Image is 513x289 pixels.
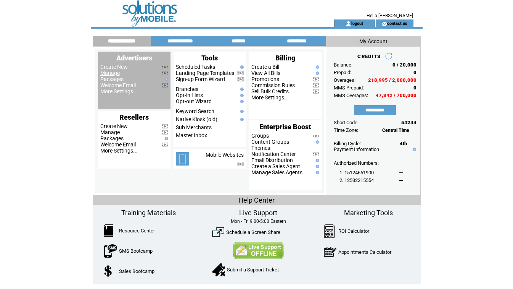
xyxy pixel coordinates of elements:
[238,88,244,91] img: help.gif
[359,38,388,44] span: My Account
[162,83,168,88] img: video.png
[275,54,295,62] span: Billing
[119,268,154,274] a: Sales Bootcamp
[104,224,113,237] img: ResourceCenter.png
[382,128,409,133] span: Central Time
[251,82,295,88] a: Commission Rules
[411,148,416,151] img: help.gif
[251,76,279,82] a: Promotions
[334,85,364,91] span: MMS Prepaid:
[339,170,374,175] span: 1. 15124661900
[314,165,319,168] img: help.gif
[237,77,244,81] img: video.png
[338,249,391,255] a: Appointments Calculator
[334,146,379,152] a: Payment Information
[119,113,149,121] span: Resellers
[334,120,359,125] span: Short Code:
[357,54,381,59] span: CREDITS
[162,71,168,75] img: video.png
[121,209,176,217] span: Training Materials
[238,110,244,113] img: help.gif
[100,88,138,94] a: More Settings...
[206,152,244,158] a: Mobile Websites
[104,244,117,258] img: SMSBootcamp.png
[119,228,155,234] a: Resource Center
[376,93,417,98] span: 47,842 / 700,000
[239,209,277,217] span: Live Support
[368,77,417,83] span: 218,995 / 2,000,000
[313,83,319,88] img: video.png
[314,71,319,75] img: help.gif
[238,196,275,204] span: Help Center
[212,263,225,276] img: SupportTicket.png
[251,163,300,169] a: Create a Sales Agent
[251,70,280,76] a: View All Bills
[313,152,319,156] img: video.png
[334,141,361,146] span: Billing Cycle:
[100,76,124,82] a: Packages
[176,124,212,130] a: Sub Merchants
[251,88,289,94] a: Sell Bulk Credits
[176,116,217,122] a: Native Kiosk (old)
[238,100,244,103] img: help.gif
[367,13,413,18] span: Hello [PERSON_NAME]
[176,132,207,138] a: Master Inbox
[104,265,113,277] img: SalesBootcamp.png
[413,70,417,75] span: 0
[387,21,407,26] a: contact us
[334,93,368,98] span: MMS Overages:
[251,133,269,139] a: Groups
[313,77,319,81] img: video.png
[413,85,417,91] span: 0
[100,135,124,141] a: Packages
[162,130,168,135] img: video.png
[334,127,358,133] span: Time Zone:
[351,21,363,26] a: logout
[324,224,335,238] img: Calculator.png
[238,94,244,97] img: help.gif
[212,226,224,238] img: ScreenShare.png
[237,162,244,166] img: video.png
[227,267,279,273] a: Submit a Support Ticket
[251,151,296,157] a: Notification Center
[100,148,138,154] a: More Settings...
[346,21,351,27] img: account_icon.gif
[176,64,215,70] a: Scheduled Tasks
[116,54,152,62] span: Advertisers
[334,62,352,68] span: Balance:
[100,129,120,135] a: Manage
[334,160,379,166] span: Authorized Numbers:
[176,108,214,114] a: Keyword Search
[100,82,136,88] a: Welcome Email
[313,89,319,94] img: video.png
[176,76,225,82] a: Sign-up Form Wizard
[392,62,417,68] span: 0 / 20,000
[231,219,286,224] span: Mon - Fri 9:00-5:00 Eastern
[259,123,311,131] span: Enterprise Boost
[314,140,319,144] img: help.gif
[237,71,244,75] img: video.png
[162,143,168,147] img: video.png
[401,120,417,125] span: 54244
[176,98,212,104] a: Opt-out Wizard
[338,228,369,234] a: ROI Calculator
[324,245,336,259] img: AppointmentCalc.png
[100,141,136,148] a: Welcome Email
[163,78,168,81] img: help.gif
[100,64,128,70] a: Create New
[162,65,168,69] img: video.png
[201,54,218,62] span: Tools
[314,171,319,174] img: help.gif
[119,248,153,254] a: SMS Bootcamp
[251,64,279,70] a: Create a Bill
[226,229,280,235] a: Schedule a Screen Share
[176,70,234,76] a: Landing Page Templates
[381,21,387,27] img: contact_us_icon.gif
[334,77,355,83] span: Overages:
[251,169,302,175] a: Manage Sales Agents
[344,209,393,217] span: Marketing Tools
[100,123,128,129] a: Create New
[334,70,351,75] span: Prepaid:
[251,94,289,101] a: More Settings...
[314,65,319,69] img: help.gif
